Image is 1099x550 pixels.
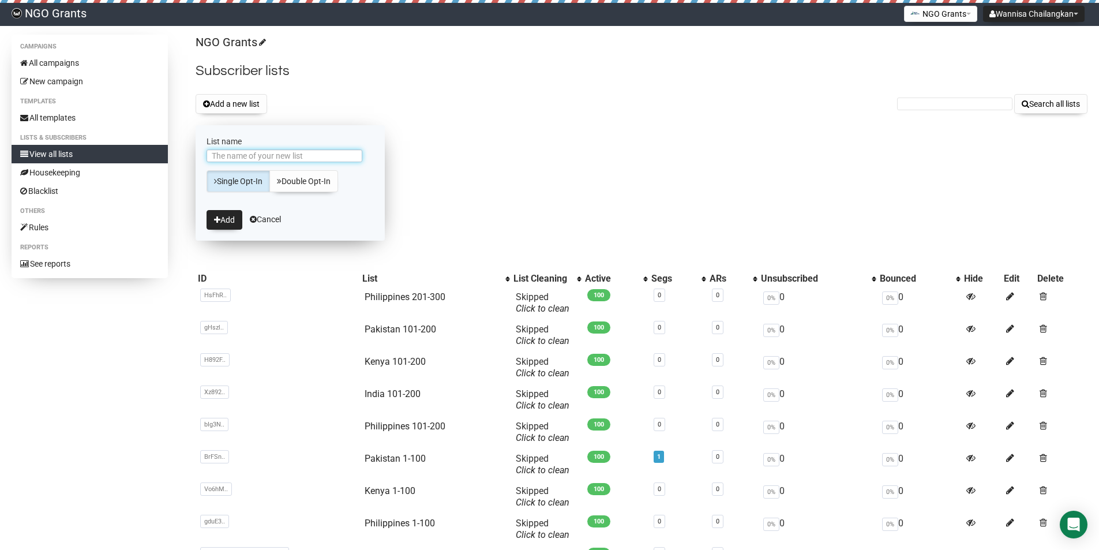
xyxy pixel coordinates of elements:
span: H892F.. [200,353,230,366]
a: 1 [657,453,661,461]
th: Edit: No sort applied, sorting is disabled [1002,271,1036,287]
span: Skipped [516,324,569,346]
a: 0 [716,291,719,299]
span: 100 [587,418,610,431]
span: Skipped [516,485,569,508]
span: 0% [882,518,898,531]
td: 0 [759,481,877,513]
div: List Cleaning [513,273,571,285]
td: 0 [877,351,962,384]
a: Click to clean [516,497,569,508]
a: Double Opt-In [269,170,338,192]
li: Reports [12,241,168,255]
span: 0% [763,485,779,499]
span: HsFhR.. [200,289,231,302]
button: NGO Grants [904,6,977,22]
img: 2.png [910,9,920,18]
td: 0 [877,384,962,416]
li: Others [12,204,168,218]
div: List [362,273,500,285]
span: Skipped [516,356,569,379]
span: 100 [587,321,610,334]
a: Click to clean [516,303,569,314]
a: 0 [658,485,661,493]
div: Segs [651,273,696,285]
td: 0 [759,351,877,384]
a: Philippines 1-100 [365,518,435,529]
span: 0% [763,388,779,402]
div: ID [198,273,358,285]
label: List name [207,136,374,147]
a: Click to clean [516,529,569,540]
div: Delete [1037,273,1085,285]
a: 0 [716,356,719,364]
a: 0 [658,388,661,396]
th: Segs: No sort applied, activate to apply an ascending sort [649,271,707,287]
td: 0 [759,416,877,448]
a: Click to clean [516,465,569,476]
a: New campaign [12,72,168,91]
button: Add a new list [196,94,267,114]
th: Bounced: No sort applied, activate to apply an ascending sort [877,271,962,287]
a: 0 [716,388,719,396]
a: 0 [658,421,661,428]
span: 0% [882,453,898,466]
a: NGO Grants [196,35,264,49]
span: 0% [763,518,779,531]
a: Click to clean [516,335,569,346]
a: Housekeeping [12,163,168,182]
div: Open Intercom Messenger [1060,511,1087,538]
th: Active: No sort applied, activate to apply an ascending sort [583,271,650,287]
a: Cancel [250,215,281,224]
span: 100 [587,515,610,527]
a: Kenya 1-100 [365,485,415,496]
th: ID: No sort applied, sorting is disabled [196,271,360,287]
button: Search all lists [1014,94,1087,114]
li: Campaigns [12,40,168,54]
a: All campaigns [12,54,168,72]
a: Blacklist [12,182,168,200]
input: The name of your new list [207,149,362,162]
h2: Subscriber lists [196,61,1087,81]
a: India 101-200 [365,388,421,399]
a: Kenya 101-200 [365,356,426,367]
th: Unsubscribed: No sort applied, activate to apply an ascending sort [759,271,877,287]
span: gduE3.. [200,515,229,528]
button: Wannisa Chailangkan [983,6,1085,22]
a: View all lists [12,145,168,163]
span: Xz892.. [200,386,229,399]
span: 0% [882,324,898,337]
span: 100 [587,451,610,463]
td: 0 [759,448,877,481]
a: Philippines 201-300 [365,291,445,302]
a: 0 [658,518,661,525]
th: List: No sort applied, activate to apply an ascending sort [360,271,511,287]
span: Vo6hM.. [200,482,232,496]
a: Click to clean [516,400,569,411]
td: 0 [759,287,877,319]
td: 0 [759,319,877,351]
span: 0% [763,324,779,337]
span: Skipped [516,291,569,314]
span: Skipped [516,421,569,443]
td: 0 [877,287,962,319]
div: Unsubscribed [761,273,866,285]
span: 0% [763,453,779,466]
span: Skipped [516,453,569,476]
td: 0 [877,319,962,351]
th: Hide: No sort applied, sorting is disabled [962,271,1002,287]
div: Edit [1004,273,1033,285]
td: 0 [877,416,962,448]
span: 0% [882,421,898,434]
span: 0% [882,388,898,402]
td: 0 [877,513,962,545]
span: 100 [587,386,610,398]
div: Bounced [880,273,950,285]
a: See reports [12,255,168,273]
span: bIg3N.. [200,418,228,431]
span: 100 [587,483,610,495]
span: 0% [763,421,779,434]
th: List Cleaning: No sort applied, activate to apply an ascending sort [511,271,583,287]
span: 0% [882,356,898,369]
a: 0 [716,324,719,331]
